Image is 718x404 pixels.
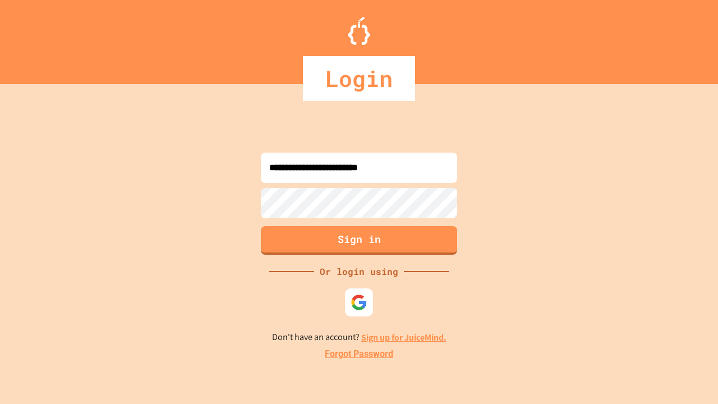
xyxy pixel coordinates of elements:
iframe: chat widget [671,359,707,393]
div: Login [303,56,415,101]
img: Logo.svg [348,17,370,45]
a: Sign up for JuiceMind. [361,332,447,343]
a: Forgot Password [325,347,393,361]
iframe: chat widget [625,310,707,358]
img: google-icon.svg [351,294,367,311]
p: Don't have an account? [272,330,447,345]
button: Sign in [261,226,457,255]
div: Or login using [314,265,404,278]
